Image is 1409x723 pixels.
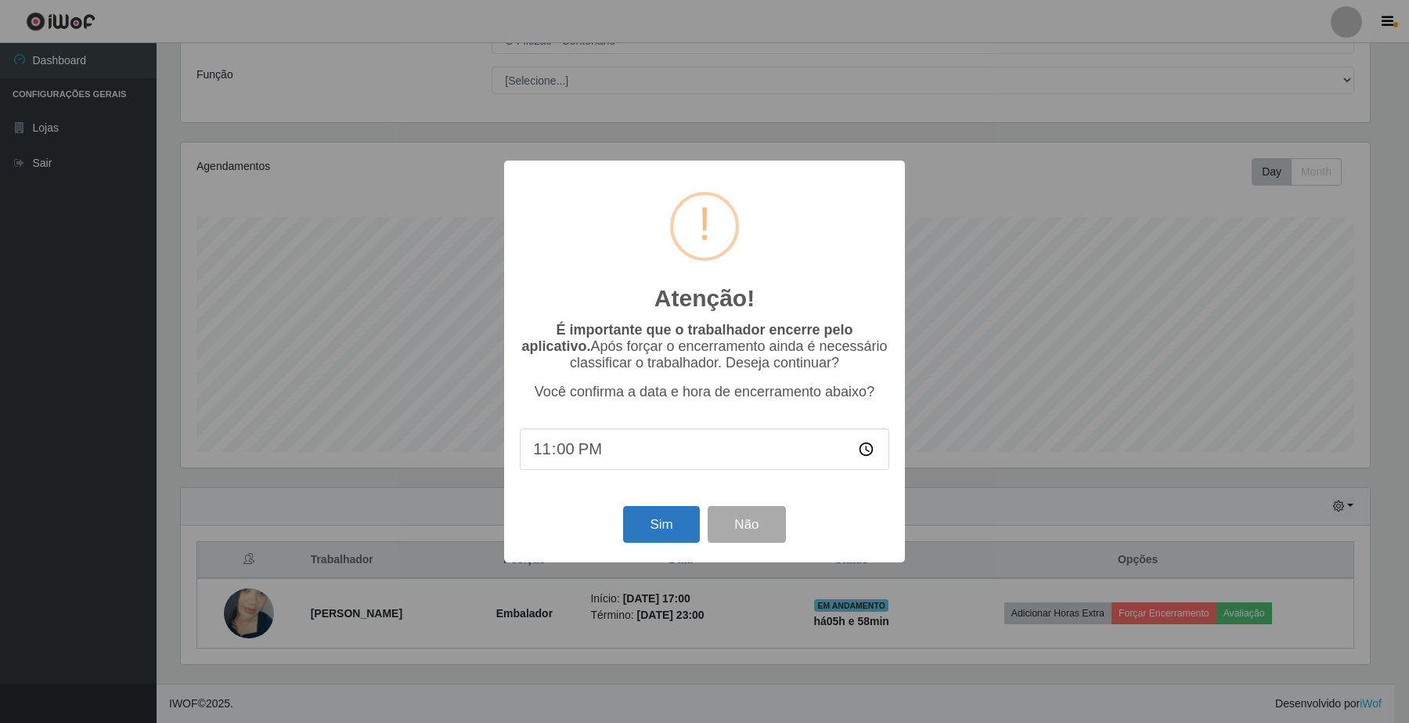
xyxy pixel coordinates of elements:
h2: Atenção! [654,284,755,313]
b: É importante que o trabalhador encerre pelo aplicativo. [521,322,852,354]
p: Após forçar o encerramento ainda é necessário classificar o trabalhador. Deseja continuar? [520,322,889,371]
p: Você confirma a data e hora de encerramento abaixo? [520,384,889,400]
button: Sim [623,506,699,543]
button: Não [708,506,785,543]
